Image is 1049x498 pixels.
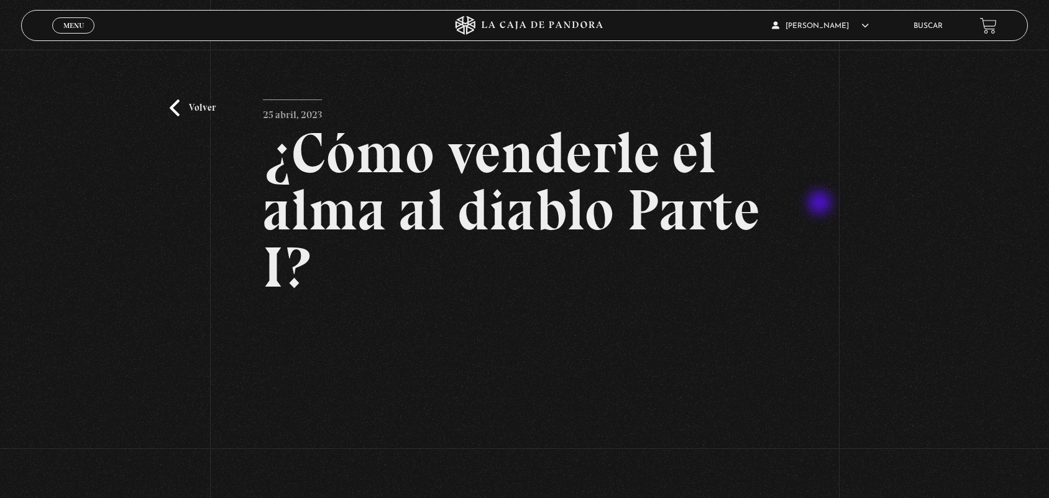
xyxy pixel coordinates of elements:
[59,32,88,41] span: Cerrar
[772,22,869,30] span: [PERSON_NAME]
[170,99,216,116] a: Volver
[263,124,787,296] h2: ¿Cómo venderle el alma al diablo Parte I?
[914,22,943,30] a: Buscar
[63,22,84,29] span: Menu
[263,99,322,124] p: 25 abril, 2023
[980,17,997,34] a: View your shopping cart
